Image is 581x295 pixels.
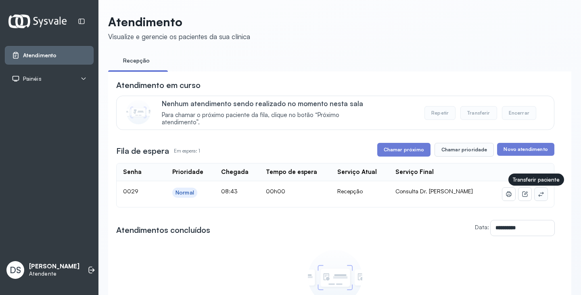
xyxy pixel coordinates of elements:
[460,106,497,120] button: Transferir
[23,52,56,59] span: Atendimento
[176,189,194,196] div: Normal
[395,188,473,195] span: Consulta Dr. [PERSON_NAME]
[108,15,250,29] p: Atendimento
[162,111,375,127] span: Para chamar o próximo paciente da fila, clique no botão “Próximo atendimento”.
[337,188,382,195] div: Recepção
[162,99,375,108] p: Nenhum atendimento sendo realizado no momento nesta sala
[475,224,489,230] label: Data:
[116,145,169,157] h3: Fila de espera
[116,80,201,91] h3: Atendimento em curso
[116,224,210,236] h3: Atendimentos concluídos
[23,75,42,82] span: Painéis
[12,51,87,59] a: Atendimento
[29,270,79,277] p: Atendente
[174,145,200,157] p: Em espera: 1
[8,15,67,28] img: Logotipo do estabelecimento
[502,106,536,120] button: Encerrar
[126,100,150,124] img: Imagem de CalloutCard
[266,168,317,176] div: Tempo de espera
[266,188,285,195] span: 00h00
[435,143,494,157] button: Chamar prioridade
[221,188,238,195] span: 08:43
[123,168,142,176] div: Senha
[221,168,249,176] div: Chegada
[108,54,165,67] a: Recepção
[424,106,456,120] button: Repetir
[337,168,377,176] div: Serviço Atual
[377,143,431,157] button: Chamar próximo
[29,263,79,270] p: [PERSON_NAME]
[123,188,138,195] span: 0029
[172,168,203,176] div: Prioridade
[497,143,554,156] button: Novo atendimento
[395,168,434,176] div: Serviço Final
[108,32,250,41] div: Visualize e gerencie os pacientes da sua clínica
